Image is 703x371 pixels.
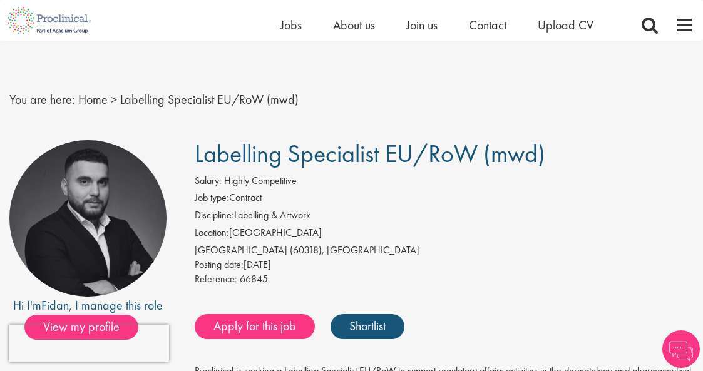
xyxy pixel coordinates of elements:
[78,91,108,108] a: breadcrumb link
[195,226,694,243] li: [GEOGRAPHIC_DATA]
[195,272,237,287] label: Reference:
[9,297,167,315] div: Hi I'm , I manage this role
[538,17,593,33] a: Upload CV
[333,17,375,33] a: About us
[24,315,138,340] span: View my profile
[195,258,244,271] span: Posting date:
[9,140,167,297] img: imeage of recruiter Fidan Beqiraj
[195,208,234,223] label: Discipline:
[195,191,229,205] label: Job type:
[240,272,268,285] span: 66845
[195,174,222,188] label: Salary:
[195,258,694,272] div: [DATE]
[9,325,169,362] iframe: reCAPTCHA
[41,297,69,313] a: Fidan
[120,91,299,108] span: Labelling Specialist EU/RoW (mwd)
[195,314,315,339] a: Apply for this job
[195,208,694,226] li: Labelling & Artwork
[24,317,151,333] a: View my profile
[111,91,117,108] span: >
[662,330,700,368] img: Chatbot
[280,17,302,33] a: Jobs
[9,91,75,108] span: You are here:
[469,17,506,33] a: Contact
[406,17,438,33] a: Join us
[195,243,694,258] div: [GEOGRAPHIC_DATA] (60318), [GEOGRAPHIC_DATA]
[331,314,404,339] a: Shortlist
[224,174,297,187] span: Highly Competitive
[195,138,545,170] span: Labelling Specialist EU/RoW (mwd)
[195,226,229,240] label: Location:
[195,191,694,208] li: Contract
